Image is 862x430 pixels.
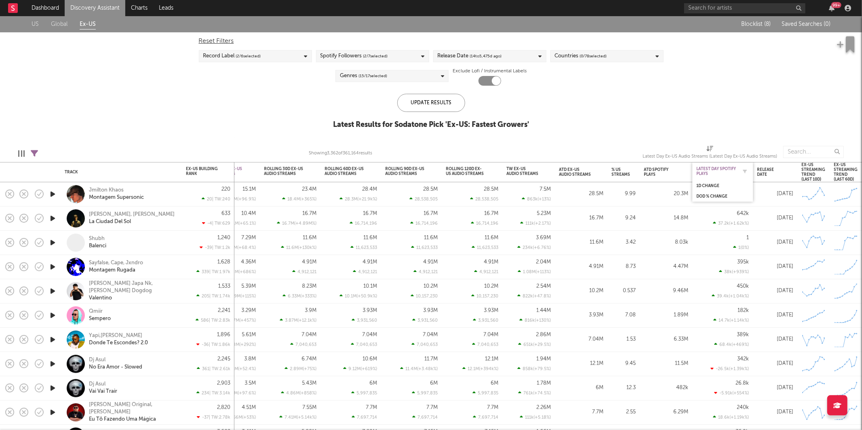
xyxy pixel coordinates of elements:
div: 68.4k ( +469 % ) [714,342,749,347]
div: Track [65,170,174,175]
div: 16,714,196 [350,221,377,226]
div: -4 | TW: 629 [186,221,230,226]
div: Latest Day Ex-US Audio Streams (Latest Day Ex-US Audio Streams) [643,152,777,162]
button: Filter by Latest Day Spotify Plays [741,167,749,175]
div: 4.18M ( +292 % ) [221,342,256,347]
div: Showing 3,362 of 361,164 results [309,142,372,165]
div: 11.6M [485,235,498,240]
div: 2,903 [217,381,230,386]
div: 11.5M [644,359,688,369]
div: 339 | TW: 1.97k [186,269,230,274]
div: 16.7M [424,211,438,216]
div: 1,896 [217,332,230,337]
div: 1.31M ( +52.4 % ) [221,366,256,371]
div: Yapi,[PERSON_NAME] [89,332,142,339]
div: 28.4M [362,187,377,192]
div: 10,157,230 [471,293,498,299]
div: 18.6k ( +1.19k % ) [713,415,749,420]
span: ( 0 ) [824,21,830,27]
div: TW Ex-US Audio Streams [506,167,539,176]
a: Eu Tô Fazendo Uma Mágica [89,416,156,423]
div: 9.24 [611,213,636,223]
div: 8.73 [611,262,636,272]
div: 234k ( +6.76 % ) [517,245,551,250]
div: 2,820 [217,405,230,410]
div: 7.04M [483,332,498,337]
div: -37 | TW: 2.78k [186,415,230,420]
div: 4.91M [484,259,498,265]
div: 28.3M ( +21.9k % ) [339,196,377,202]
a: Montagem Rugada [89,267,135,274]
div: 3.8M ( +686 % ) [223,269,256,274]
div: 10,157,230 [411,293,438,299]
div: 342k [737,356,749,362]
div: Latest Day Spotify Plays [696,167,737,176]
div: 858k ( +79.5 % ) [517,366,551,371]
div: 4,912,121 [292,269,316,274]
div: 1.08M ( +113 % ) [518,269,551,274]
a: Vai Vai Trair [89,388,117,395]
div: % US Streams [611,167,630,177]
div: 3.42 [611,238,636,247]
div: 8.23M [302,284,316,289]
div: 1D Change [696,183,737,188]
div: Latest Day Ex-US Audio Streams (Latest Day Ex-US Audio Streams) [643,142,777,165]
div: 2.54M [536,284,551,289]
span: Saved Searches [782,21,830,27]
div: ATD Ex-US Audio Streams [559,167,591,177]
span: Blocklist [741,21,771,27]
div: 3.5M [244,381,256,386]
button: Saved Searches (0) [779,21,830,27]
a: Shubh [89,235,105,242]
div: DoD % Change [696,194,737,199]
div: Genres [340,71,387,81]
div: 4,912,121 [474,269,498,274]
button: 99+ [829,5,835,11]
div: 7,697,714 [473,415,498,420]
div: Spotify Followers [320,51,388,61]
div: Dj Asul [89,356,105,364]
div: 9.12M ( +619 % ) [343,366,377,371]
div: 6M [369,381,377,386]
div: 111k ( +5.18 % ) [520,415,551,420]
div: Sempero [89,315,111,322]
div: 16,714,196 [410,221,438,226]
div: 4,912,121 [413,269,438,274]
div: 38k ( +939 % ) [719,269,749,274]
div: Sayfalse, Cape, Jxndro [89,259,143,267]
span: ( 2 / 6 selected) [236,51,261,61]
div: 7,697,714 [352,415,377,420]
div: Qmiir [89,308,103,315]
div: 651k ( +29.5 % ) [518,342,551,347]
div: ATD Spotify Plays [644,167,676,177]
div: La Ciudad Del Sol [89,218,131,226]
div: 37.2k ( +1.62k % ) [713,221,749,226]
div: 3.93M [559,310,603,320]
div: 10.1M [363,284,377,289]
div: 3.93M [423,308,438,313]
div: -5.91k ( +554 % ) [714,390,749,396]
div: Balenci [89,242,106,250]
div: 6.29M [644,407,688,417]
div: 3.93M [363,308,377,313]
div: 2.26M [536,405,551,410]
div: 7.04M [301,332,316,337]
div: -26.5k ( +1.39k % ) [710,366,749,371]
div: 6M [491,381,498,386]
div: 11.6M ( +130k % ) [281,245,316,250]
label: Exclude Lofi / Instrumental Labels [453,66,527,76]
div: 7.08 [611,310,636,320]
div: 26.8k [736,381,749,386]
span: ( 8 ) [764,21,771,27]
div: 39.4k ( +1.04k % ) [712,293,749,299]
div: 11.6M [559,238,603,247]
div: [DATE] [757,310,793,320]
div: 1.56M ( +53 % ) [225,415,256,420]
a: No Era Amor - Slowed [89,364,142,371]
div: 7,040,653 [472,342,498,347]
div: 361 | TW: 2.61k [186,366,230,371]
div: Ex-US Building Rank [186,167,218,176]
div: Update Results [397,94,465,112]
